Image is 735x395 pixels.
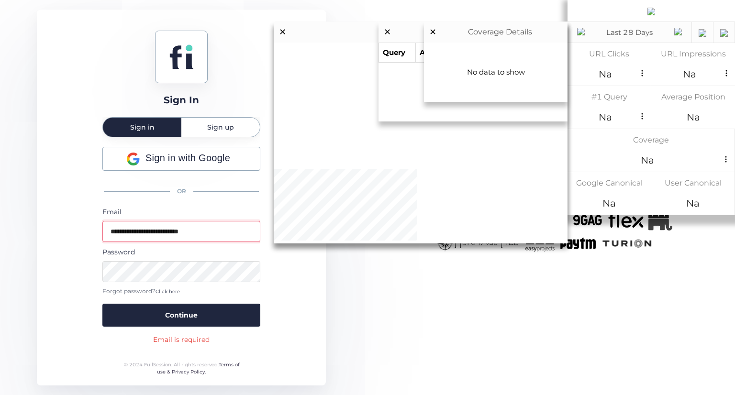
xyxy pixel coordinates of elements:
img: paytm-new.png [559,235,596,252]
img: Republicanlogo-bw.png [648,209,672,230]
div: Email [102,207,260,217]
span: Na [641,154,654,166]
img: monitor.png [699,29,706,37]
img: flex-new.png [608,209,644,230]
span: × [383,21,391,43]
span: Na [683,68,696,80]
img: turion-new.png [601,235,653,252]
span: Click here [156,288,180,295]
span: Sign in with Google [145,151,230,165]
th: Avg.Pos. [416,43,465,63]
span: Na [599,111,612,123]
img: easyprojects-new.png [525,235,555,252]
div: Email is required [153,334,210,345]
div: © 2024 FullSession. All rights reserved. [120,361,244,376]
span: Average Position [661,92,725,101]
span: Na [687,111,700,123]
div: Sign In [164,93,199,108]
button: Continue [102,304,260,327]
span: Continue [165,310,198,320]
span: No data to show [467,66,525,78]
span: Na [686,197,700,209]
span: Coverage Details [437,26,563,38]
img: calendar.png [577,28,585,37]
img: down-arrow.png [674,28,682,37]
span: × [278,21,287,43]
th: Query [379,43,416,63]
span: Last 28 Days [606,27,653,38]
span: URL Clicks [589,49,629,58]
img: 9gag-new.png [572,209,603,230]
img: banner_logo.png [647,8,655,15]
a: Terms of use & Privacy Policy. [157,362,239,375]
div: OR [102,181,260,202]
img: heritagetile-new.png [437,235,520,252]
div: Forgot password? [102,287,260,296]
span: × [429,21,437,43]
span: #1 Query [591,92,627,101]
span: URL Impressions [287,26,563,38]
img: smartphone.png [720,29,728,37]
span: Sign in [130,124,155,131]
div: Password [102,247,260,257]
span: Na [602,197,616,209]
span: URL Impressions [661,49,726,58]
span: User Canonical [665,178,722,187]
span: Coverage [633,135,669,144]
span: Na [599,68,612,80]
span: Google Canonical [576,178,643,187]
span: Sign up [207,124,234,131]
